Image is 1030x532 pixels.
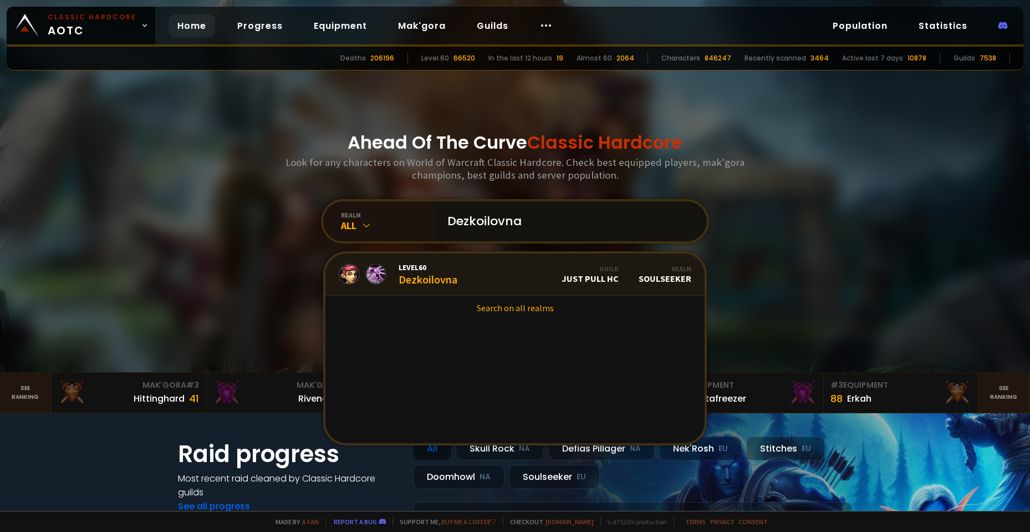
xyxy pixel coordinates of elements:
[389,14,455,37] a: Mak'gora
[548,437,655,460] div: Defias Pillager
[847,392,871,406] div: Erkah
[738,518,768,526] a: Consent
[557,53,563,63] div: 19
[58,379,199,391] div: Mak'Gora
[676,379,817,391] div: Equipment
[824,373,978,413] a: #3Equipment88Erkah
[48,12,136,39] span: AOTC
[334,518,377,526] a: Report a bug
[842,53,903,63] div: Active last 7 days
[340,53,366,63] div: Deaths
[718,443,728,454] small: EU
[413,502,852,531] a: a month agozgpetri on godDefias Pillager8 /90
[305,14,376,37] a: Equipment
[413,465,504,489] div: Doomhowl
[178,472,400,499] h4: Most recent raid cleaned by Classic Hardcore guilds
[907,53,926,63] div: 10878
[639,265,691,284] div: Soulseeker
[456,437,544,460] div: Skull Rock
[802,443,811,454] small: EU
[953,53,975,63] div: Guilds
[169,14,215,37] a: Home
[228,14,292,37] a: Progress
[269,518,319,526] span: Made by
[441,201,694,241] input: Search a character...
[830,379,843,391] span: # 3
[830,391,843,406] div: 88
[488,53,552,63] div: In the last 12 hours
[480,472,491,483] small: NA
[600,518,667,526] span: v. d752d5 - production
[705,53,731,63] div: 846247
[7,7,155,44] a: Classic HardcoreAOTC
[693,392,746,406] div: Notafreezer
[745,53,806,63] div: Recently scanned
[399,262,457,272] span: Level 60
[670,373,824,413] a: #2Equipment88Notafreezer
[453,53,475,63] div: 66520
[810,53,829,63] div: 3464
[52,373,206,413] a: Mak'Gora#3Hittinghard41
[178,437,400,472] h1: Raid progress
[348,129,682,156] h1: Ahead Of The Curve
[659,437,742,460] div: Nek'Rosh
[302,518,319,526] a: a fan
[468,14,517,37] a: Guilds
[392,518,496,526] span: Support me,
[616,53,634,63] div: 2064
[509,465,600,489] div: Soulseeker
[281,156,749,181] h3: Look for any characters on World of Warcraft Classic Hardcore. Check best equipped players, mak'g...
[830,379,971,391] div: Equipment
[413,437,451,460] div: All
[370,53,394,63] div: 206196
[341,219,434,232] div: All
[519,443,530,454] small: NA
[661,53,700,63] div: Characters
[213,379,354,391] div: Mak'Gora
[577,53,612,63] div: Almost 60
[685,518,706,526] a: Terms
[910,14,976,37] a: Statistics
[746,437,825,460] div: Stitches
[178,500,250,513] a: See all progress
[824,14,896,37] a: Population
[186,379,199,391] span: # 3
[980,53,996,63] div: 7538
[562,265,619,273] div: Guild
[189,391,199,406] div: 41
[325,254,705,296] a: Level60DezkoilovnaGuildJust Pull HCRealmSoulseeker
[325,296,705,320] a: Search on all realms
[710,518,734,526] a: Privacy
[577,472,586,483] small: EU
[441,518,496,526] a: Buy me a coffee
[134,392,185,406] div: Hittinghard
[639,265,691,273] div: Realm
[630,443,641,454] small: NA
[562,265,619,284] div: Just Pull HC
[978,373,1030,413] a: Seeranking
[527,130,682,155] span: Classic Hardcore
[341,211,434,219] div: realm
[48,12,136,22] small: Classic Hardcore
[421,53,449,63] div: Level 60
[206,373,361,413] a: Mak'Gora#2Rivench100
[503,518,594,526] span: Checkout
[399,262,457,286] div: Dezkoilovna
[545,518,594,526] a: [DOMAIN_NAME]
[298,392,333,406] div: Rivench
